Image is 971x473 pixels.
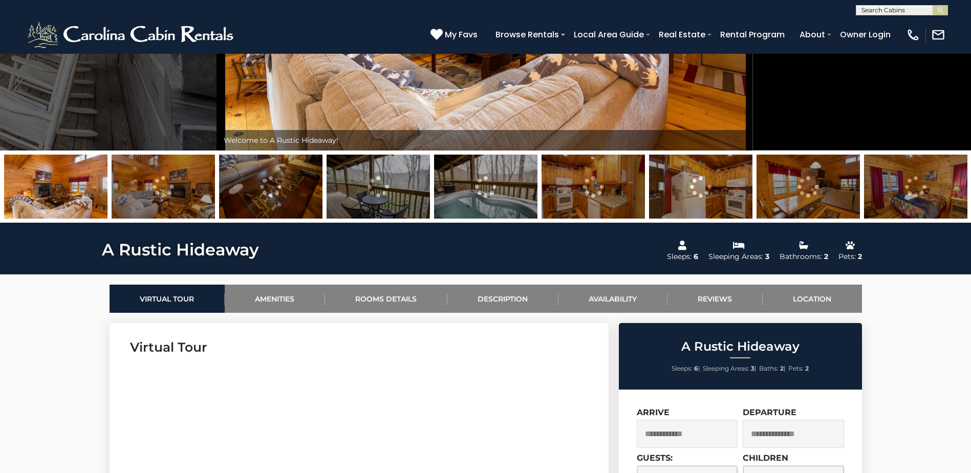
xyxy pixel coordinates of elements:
img: mail-regular-white.png [931,28,945,42]
li: | [672,362,700,375]
a: Availability [558,285,667,313]
span: Sleeping Areas: [703,364,749,372]
img: 163272685 [649,155,752,219]
h2: A Rustic Hideaway [621,340,859,353]
label: Children [743,453,788,463]
a: Browse Rentals [490,26,564,44]
img: 163272683 [434,155,537,219]
img: phone-regular-white.png [906,28,920,42]
span: Sleeps: [672,364,693,372]
a: Real Estate [654,26,710,44]
li: | [703,362,757,375]
strong: 6 [694,364,698,372]
a: Virtual Tour [110,285,225,313]
img: 163272697 [757,155,860,219]
a: Reviews [667,285,763,313]
img: 163272686 [864,155,967,219]
a: Local Area Guide [569,26,649,44]
img: White-1-2.png [26,19,238,50]
span: Pets: [788,364,804,372]
h3: Virtual Tour [130,338,588,356]
label: Guests: [637,453,673,463]
img: 163272682 [327,155,430,219]
a: Description [447,285,558,313]
a: Rental Program [715,26,790,44]
strong: 2 [805,364,809,372]
img: 163272676 [219,155,322,219]
a: Location [763,285,862,313]
li: | [759,362,786,375]
img: 163272684 [542,155,645,219]
strong: 2 [780,364,784,372]
span: Baths: [759,364,779,372]
div: Welcome to A Rustic Hideaway! [219,130,752,150]
label: Arrive [637,407,670,417]
span: My Favs [445,28,478,41]
img: 163272681 [112,155,215,219]
img: 163272678 [4,155,107,219]
a: Amenities [225,285,325,313]
strong: 3 [751,364,754,372]
a: Rooms Details [325,285,447,313]
a: Owner Login [835,26,896,44]
label: Departure [743,407,796,417]
a: My Favs [430,28,480,41]
a: About [794,26,830,44]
